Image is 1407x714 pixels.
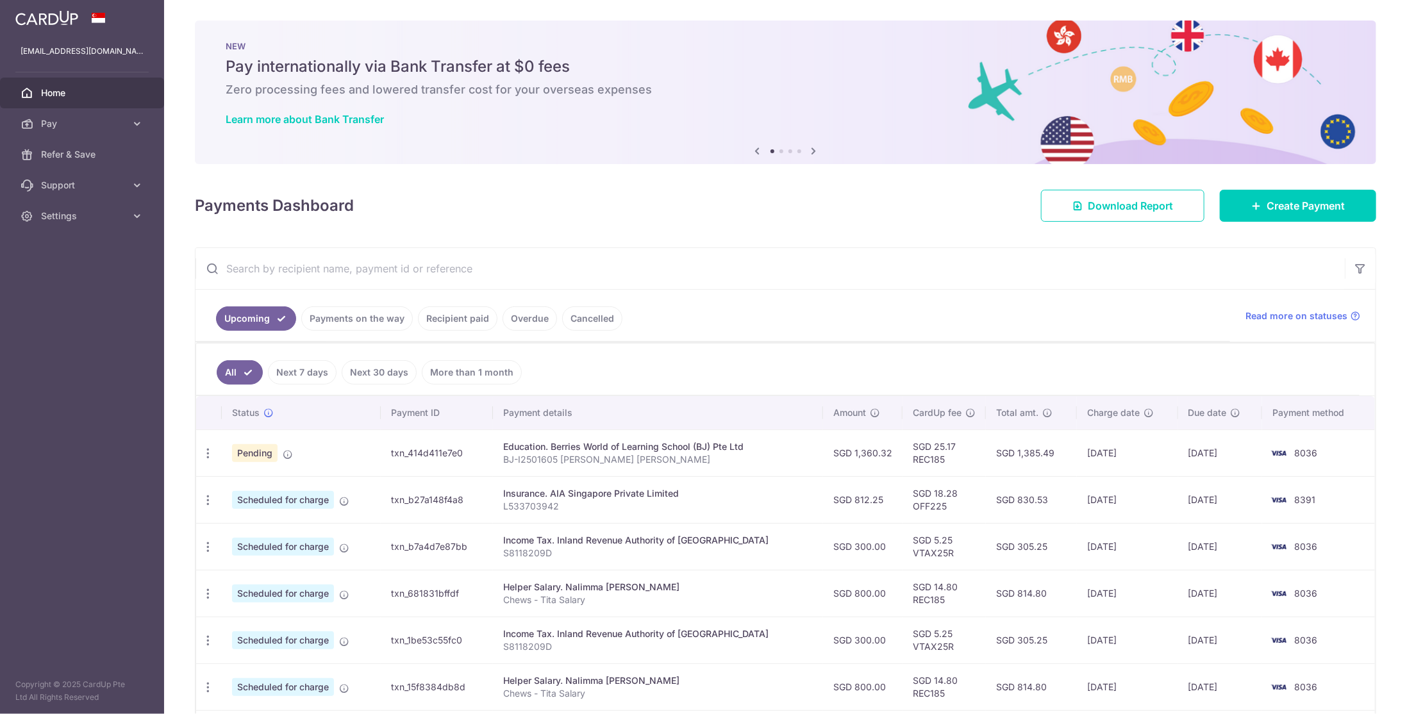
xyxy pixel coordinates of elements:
[1294,447,1317,458] span: 8036
[503,594,813,606] p: Chews - Tita Salary
[823,570,903,617] td: SGD 800.00
[15,10,78,26] img: CardUp
[381,523,492,570] td: txn_b7a4d7e87bb
[503,674,813,687] div: Helper Salary. Nalimma [PERSON_NAME]
[833,406,866,419] span: Amount
[1178,663,1263,710] td: [DATE]
[41,117,126,130] span: Pay
[226,56,1345,77] h5: Pay internationally via Bank Transfer at $0 fees
[1266,492,1292,508] img: Bank Card
[1294,635,1317,645] span: 8036
[381,476,492,523] td: txn_b27a148f4a8
[422,360,522,385] a: More than 1 month
[381,396,492,429] th: Payment ID
[1294,541,1317,552] span: 8036
[232,406,260,419] span: Status
[113,9,140,21] span: Help
[232,585,334,602] span: Scheduled for charge
[1220,190,1376,222] a: Create Payment
[1088,198,1173,213] span: Download Report
[232,678,334,696] span: Scheduled for charge
[1178,523,1263,570] td: [DATE]
[1266,539,1292,554] img: Bank Card
[342,360,417,385] a: Next 30 days
[226,82,1345,97] h6: Zero processing fees and lowered transfer cost for your overseas expenses
[301,306,413,331] a: Payments on the way
[1077,429,1178,476] td: [DATE]
[1178,617,1263,663] td: [DATE]
[1041,190,1204,222] a: Download Report
[503,500,813,513] p: L533703942
[503,687,813,700] p: Chews - Tita Salary
[21,45,144,58] p: [EMAIL_ADDRESS][DOMAIN_NAME]
[1087,406,1140,419] span: Charge date
[381,570,492,617] td: txn_681831bffdf
[913,406,962,419] span: CardUp fee
[418,306,497,331] a: Recipient paid
[1178,429,1263,476] td: [DATE]
[903,570,986,617] td: SGD 14.80 REC185
[1077,523,1178,570] td: [DATE]
[1266,679,1292,695] img: Bank Card
[1245,310,1360,322] a: Read more on statuses
[503,547,813,560] p: S8118209D
[996,406,1038,419] span: Total amt.
[903,663,986,710] td: SGD 14.80 REC185
[232,631,334,649] span: Scheduled for charge
[1077,617,1178,663] td: [DATE]
[503,627,813,640] div: Income Tax. Inland Revenue Authority of [GEOGRAPHIC_DATA]
[562,306,622,331] a: Cancelled
[823,523,903,570] td: SGD 300.00
[1266,633,1292,648] img: Bank Card
[903,476,986,523] td: SGD 18.28 OFF225
[823,429,903,476] td: SGD 1,360.32
[1266,586,1292,601] img: Bank Card
[823,476,903,523] td: SGD 812.25
[268,360,337,385] a: Next 7 days
[503,453,813,466] p: BJ-I2501605 [PERSON_NAME] [PERSON_NAME]
[986,476,1077,523] td: SGD 830.53
[986,570,1077,617] td: SGD 814.80
[226,41,1345,51] p: NEW
[1294,494,1315,505] span: 8391
[1178,570,1263,617] td: [DATE]
[986,663,1077,710] td: SGD 814.80
[986,523,1077,570] td: SGD 305.25
[381,429,492,476] td: txn_414d411e7e0
[903,617,986,663] td: SGD 5.25 VTAX25R
[903,429,986,476] td: SGD 25.17 REC185
[1077,476,1178,523] td: [DATE]
[503,534,813,547] div: Income Tax. Inland Revenue Authority of [GEOGRAPHIC_DATA]
[381,663,492,710] td: txn_15f8384db8d
[823,663,903,710] td: SGD 800.00
[1267,198,1345,213] span: Create Payment
[503,306,557,331] a: Overdue
[1266,445,1292,461] img: Bank Card
[1262,396,1375,429] th: Payment method
[823,617,903,663] td: SGD 300.00
[41,179,126,192] span: Support
[503,581,813,594] div: Helper Salary. Nalimma [PERSON_NAME]
[503,487,813,500] div: Insurance. AIA Singapore Private Limited
[503,640,813,653] p: S8118209D
[195,194,354,217] h4: Payments Dashboard
[986,429,1077,476] td: SGD 1,385.49
[1294,588,1317,599] span: 8036
[226,113,384,126] a: Learn more about Bank Transfer
[41,148,126,161] span: Refer & Save
[1245,310,1347,322] span: Read more on statuses
[1188,406,1227,419] span: Due date
[41,210,126,222] span: Settings
[232,444,278,462] span: Pending
[1077,663,1178,710] td: [DATE]
[903,523,986,570] td: SGD 5.25 VTAX25R
[195,21,1376,164] img: Bank transfer banner
[216,306,296,331] a: Upcoming
[41,87,126,99] span: Home
[196,248,1345,289] input: Search by recipient name, payment id or reference
[232,538,334,556] span: Scheduled for charge
[1294,681,1317,692] span: 8036
[232,491,334,509] span: Scheduled for charge
[381,617,492,663] td: txn_1be53c55fc0
[1178,476,1263,523] td: [DATE]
